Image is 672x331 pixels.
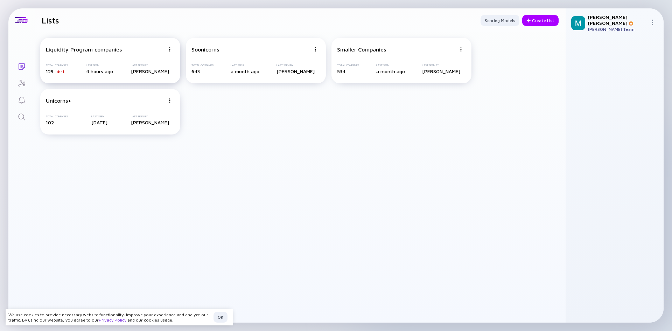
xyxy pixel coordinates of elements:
[91,119,107,125] div: [DATE]
[522,15,559,26] button: Create List
[99,317,126,323] a: Privacy Policy
[8,108,35,125] a: Search
[8,74,35,91] a: Investor Map
[46,46,122,53] div: Liquidity Program companies
[91,115,107,118] div: Last Seen
[376,68,405,74] div: a month ago
[191,46,219,53] div: Soonicorns
[459,47,463,51] img: Menu
[46,68,54,74] span: 129
[571,16,585,30] img: Mordechai Profile Picture
[131,115,169,118] div: Last Seen By
[588,27,647,32] div: [PERSON_NAME] Team
[168,98,172,103] img: Menu
[46,64,68,67] div: Total Companies
[46,119,54,125] span: 102
[231,64,259,67] div: Last Seen
[8,91,35,108] a: Reminders
[191,68,200,74] span: 643
[276,64,315,67] div: Last Seen By
[422,68,460,74] div: [PERSON_NAME]
[313,47,317,51] img: Menu
[131,64,169,67] div: Last Seen By
[8,312,211,323] div: We use cookies to provide necessary website functionality, improve your experience and analyze ou...
[337,64,359,67] div: Total Companies
[42,15,59,25] h1: Lists
[337,46,386,53] div: Smaller Companies
[650,20,655,25] img: Menu
[86,68,113,74] div: 4 hours ago
[61,69,64,74] div: -1
[276,68,315,74] div: [PERSON_NAME]
[168,47,172,51] img: Menu
[191,64,213,67] div: Total Companies
[422,64,460,67] div: Last Seen By
[46,97,71,104] div: Unicorns+
[337,68,345,74] span: 534
[376,64,405,67] div: Last Seen
[8,57,35,74] a: Lists
[131,68,169,74] div: [PERSON_NAME]
[588,14,647,26] div: [PERSON_NAME] [PERSON_NAME]
[86,64,113,67] div: Last Seen
[231,68,259,74] div: a month ago
[131,119,169,125] div: [PERSON_NAME]
[213,312,227,323] button: OK
[46,115,68,118] div: Total Companies
[481,15,519,26] button: Scoring Models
